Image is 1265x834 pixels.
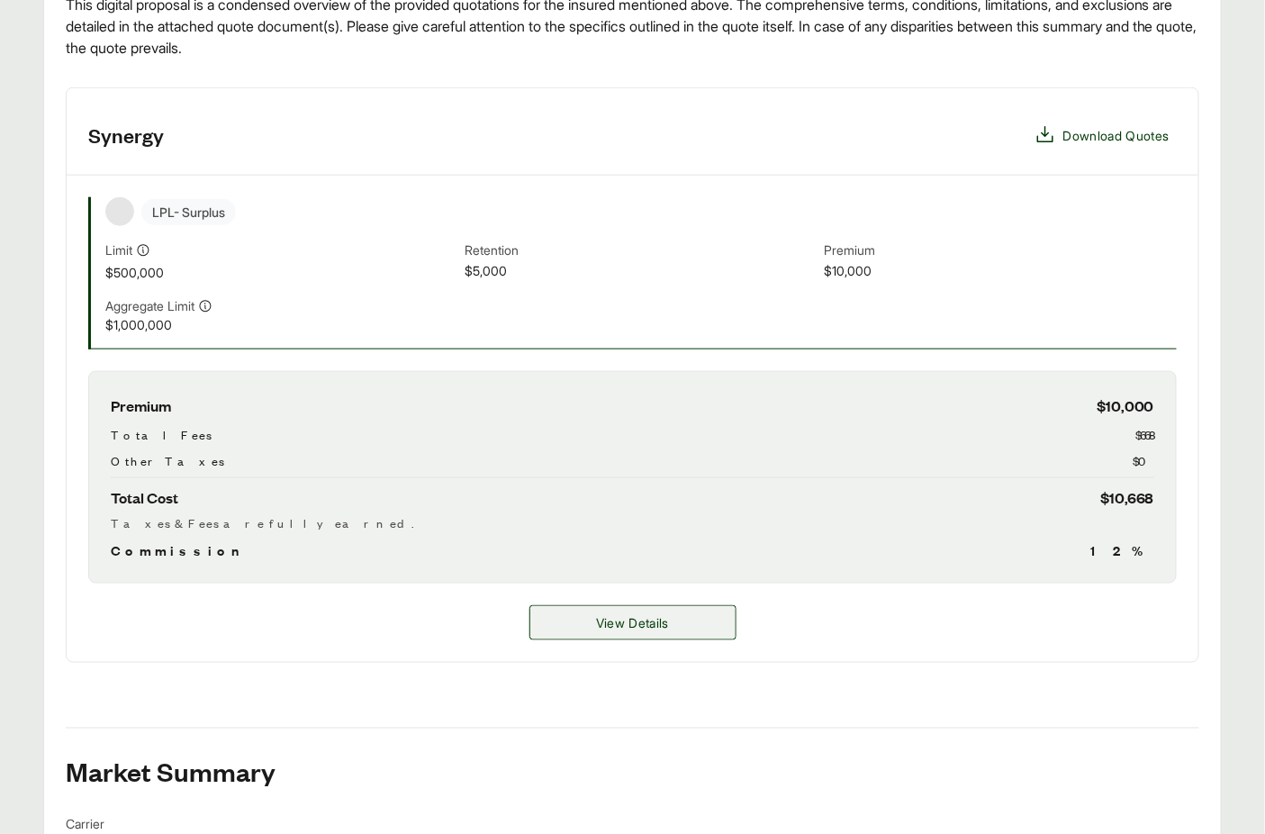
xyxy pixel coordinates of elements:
span: Carrier [66,815,185,834]
a: Synergy details [529,605,736,640]
span: Premium [825,240,1177,261]
span: Retention [465,240,817,261]
span: 12 % [1090,539,1154,561]
span: Aggregate Limit [105,296,194,315]
span: Total Cost [111,485,178,510]
h3: Synergy [88,122,164,149]
span: $0 [1133,451,1154,470]
span: Total Fees [111,425,212,444]
span: $1,000,000 [105,315,457,334]
span: View Details [596,613,669,632]
span: Download Quotes [1063,126,1170,145]
span: $668 [1135,425,1154,444]
button: View Details [529,605,736,640]
span: $10,000 [1097,394,1154,418]
span: $10,668 [1100,485,1154,510]
span: Premium [111,394,171,418]
span: Other Taxes [111,451,224,470]
span: $10,000 [825,261,1177,282]
h2: Market Summary [66,757,1199,786]
span: $5,000 [465,261,817,282]
button: Download Quotes [1027,117,1177,153]
span: Commission [111,539,248,561]
span: Limit [105,240,132,259]
span: LPL - Surplus [141,199,236,225]
div: Taxes & Fees are fully earned. [111,513,1154,532]
span: $500,000 [105,263,457,282]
